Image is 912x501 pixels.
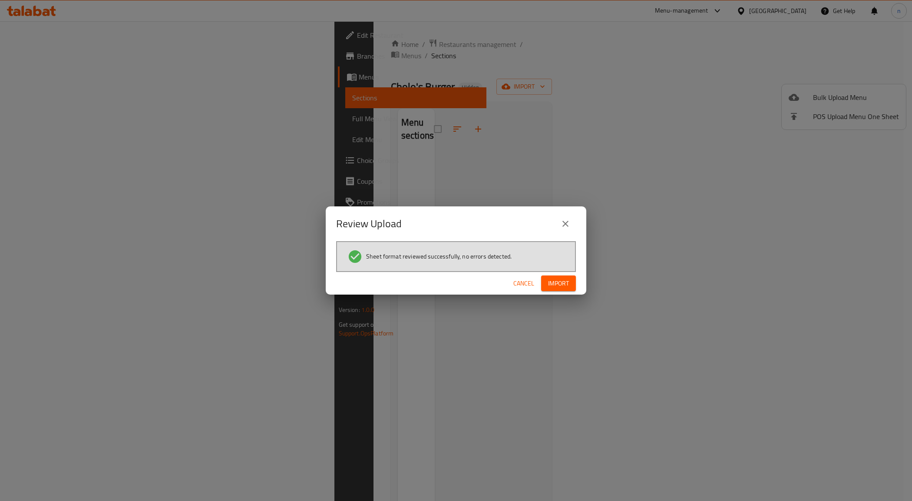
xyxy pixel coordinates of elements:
[366,252,512,261] span: Sheet format reviewed successfully, no errors detected.
[513,278,534,289] span: Cancel
[548,278,569,289] span: Import
[541,275,576,292] button: Import
[510,275,538,292] button: Cancel
[555,213,576,234] button: close
[336,217,402,231] h2: Review Upload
